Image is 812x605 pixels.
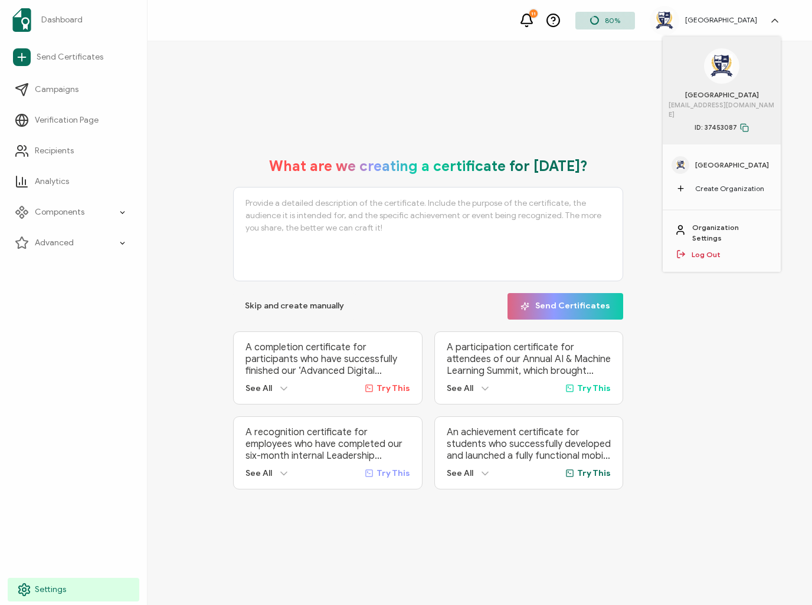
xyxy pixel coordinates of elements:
span: Create Organization [695,183,764,194]
a: Dashboard [8,4,139,37]
span: Components [35,206,84,218]
p: A recognition certificate for employees who have completed our six-month internal Leadership Deve... [245,426,410,462]
span: [EMAIL_ADDRESS][DOMAIN_NAME] [669,100,775,120]
h1: What are we creating a certificate for [DATE]? [269,157,588,175]
a: Log Out [692,249,721,260]
span: Advanced [35,237,74,249]
span: Try This [577,383,611,393]
a: Analytics [8,170,139,193]
iframe: Chat Widget [753,548,812,605]
span: Send Certificates [37,51,103,63]
p: A completion certificate for participants who have successfully finished our ‘Advanced Digital Ma... [245,341,410,377]
button: Send Certificates [508,293,623,320]
span: Try This [376,383,410,393]
span: See All [245,468,272,478]
p: A participation certificate for attendees of our Annual AI & Machine Learning Summit, which broug... [447,341,611,377]
a: Send Certificates [8,44,139,71]
img: 8bbfd460-959d-4ab3-a386-b938988dfc1e.jpg [656,11,673,29]
a: Organization Settings [692,222,769,244]
span: Skip and create manually [245,302,344,310]
span: See All [447,383,473,393]
p: An achievement certificate for students who successfully developed and launched a fully functiona... [447,426,611,462]
img: sertifier-logomark-colored.svg [12,8,31,32]
a: Campaigns [8,78,139,101]
img: 8bbfd460-959d-4ab3-a386-b938988dfc1e.jpg [711,54,733,77]
span: [GEOGRAPHIC_DATA] [695,160,769,170]
span: See All [245,383,272,393]
span: Campaigns [35,84,78,96]
span: ID: 37453087 [695,122,749,133]
span: Settings [35,584,66,596]
div: 11 [529,9,538,18]
span: See All [447,468,473,478]
span: Try This [577,468,611,478]
img: 8bbfd460-959d-4ab3-a386-b938988dfc1e.jpg [676,160,685,169]
a: Settings [8,578,139,601]
span: Dashboard [41,14,83,26]
span: Analytics [35,176,69,188]
span: Try This [376,468,410,478]
a: Recipients [8,139,139,163]
span: [GEOGRAPHIC_DATA] [685,90,759,100]
a: Verification Page [8,108,139,132]
span: 80% [605,16,620,25]
button: Skip and create manually [233,293,356,320]
span: Verification Page [35,114,99,126]
span: Send Certificates [520,302,610,311]
span: Recipients [35,145,74,157]
h5: [GEOGRAPHIC_DATA] [685,16,757,24]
